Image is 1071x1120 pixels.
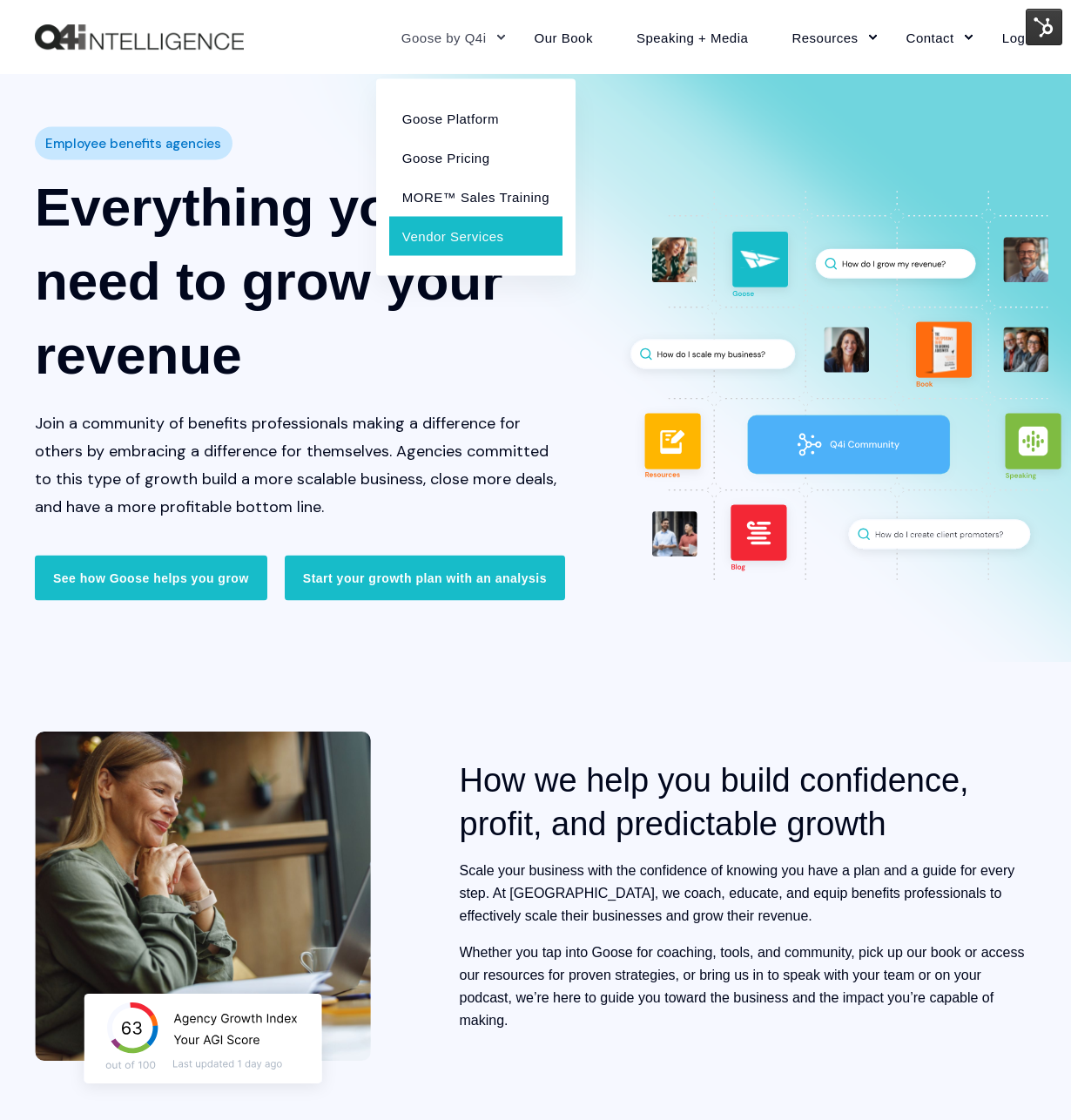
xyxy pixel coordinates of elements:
[285,555,565,600] a: Start your growth plan with an analysis
[389,98,562,138] a: Goose Platform
[389,138,562,177] a: Goose Pricing
[35,169,566,391] h1: Everything you need to grow your revenue
[460,759,1037,846] h2: How we help you build confidence, profit, and predictable growth
[389,177,562,216] a: MORE™ Sales Training
[35,408,566,520] p: Join a community of benefits professionals making a difference for others by embracing a differen...
[35,732,371,1103] img: Woman smiling looking at her laptop with a floating graphic displaying Agency Growth Index results
[1026,9,1062,45] img: HubSpot Tools Menu Toggle
[35,24,244,51] img: Q4intelligence, LLC logo
[45,131,221,156] span: Employee benefits agencies
[460,860,1037,928] p: Scale your business with the confidence of knowing you have a plan and a guide for every step. At...
[460,941,1037,1032] p: Whether you tap into Goose for coaching, tools, and community, pick up our book or access our res...
[35,24,244,51] a: Back to Home
[389,216,562,255] a: Vendor Services
[35,555,267,600] a: See how Goose helps you grow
